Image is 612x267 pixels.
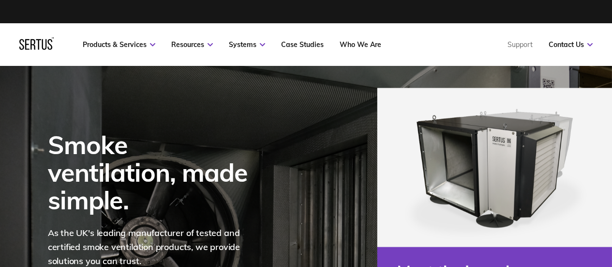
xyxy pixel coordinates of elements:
[229,40,265,49] a: Systems
[171,40,213,49] a: Resources
[549,40,593,49] a: Contact Us
[83,40,155,49] a: Products & Services
[340,40,381,49] a: Who We Are
[281,40,324,49] a: Case Studies
[508,40,533,49] a: Support
[48,131,261,214] div: Smoke ventilation, made simple.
